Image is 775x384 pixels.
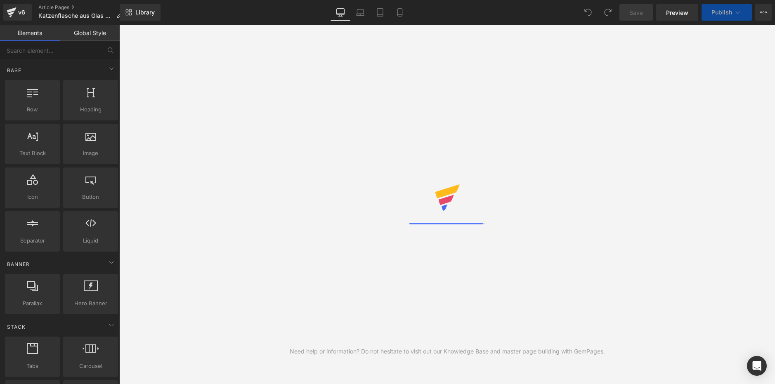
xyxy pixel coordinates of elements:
a: Laptop [350,4,370,21]
div: Open Intercom Messenger [747,356,767,376]
span: Carousel [66,362,116,370]
span: Base [6,66,22,74]
span: Save [629,8,643,17]
a: Global Style [60,25,120,41]
span: Library [135,9,155,16]
span: Publish [711,9,732,16]
span: Button [66,193,116,201]
span: Katzenflasche aus Glas Adv [38,12,113,19]
span: Image [66,149,116,158]
span: Banner [6,260,31,268]
a: New Library [120,4,161,21]
a: Preview [656,4,698,21]
span: Liquid [66,236,116,245]
span: Heading [66,105,116,114]
span: Separator [7,236,57,245]
span: Tabs [7,362,57,370]
a: v6 [3,4,32,21]
div: v6 [17,7,27,18]
span: Stack [6,323,26,331]
span: Preview [666,8,688,17]
button: More [755,4,772,21]
a: Mobile [390,4,410,21]
span: Icon [7,193,57,201]
div: Need help or information? Do not hesitate to visit out our Knowledge Base and master page buildin... [290,347,605,356]
button: Redo [600,4,616,21]
a: Tablet [370,4,390,21]
span: Hero Banner [66,299,116,308]
a: Article Pages [38,4,129,11]
span: Text Block [7,149,57,158]
a: Desktop [331,4,350,21]
span: Row [7,105,57,114]
span: Parallax [7,299,57,308]
button: Publish [702,4,752,21]
button: Undo [580,4,596,21]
